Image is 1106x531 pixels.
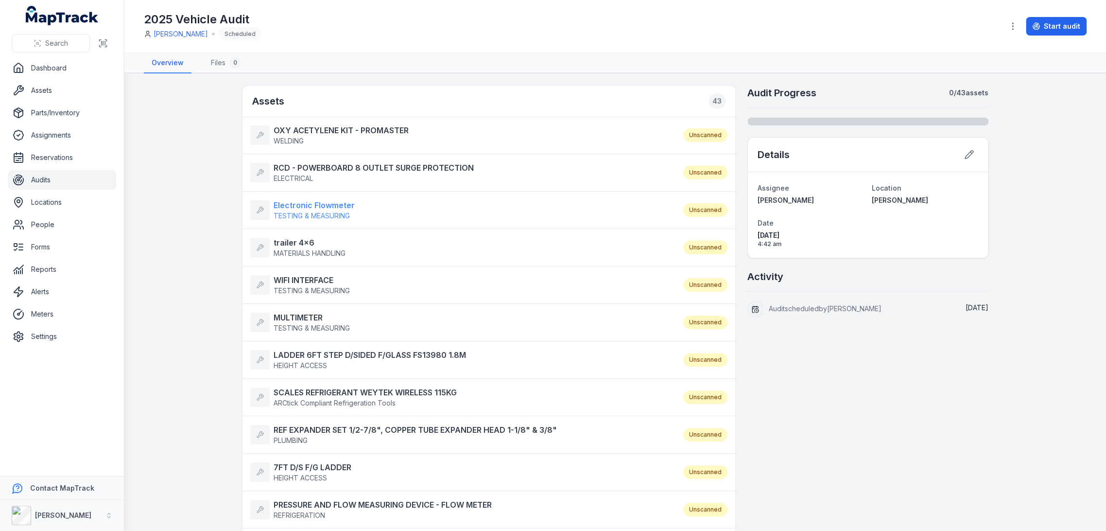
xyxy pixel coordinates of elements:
a: Assets [8,81,116,100]
a: RCD - POWERBOARD 8 OUTLET SURGE PROTECTIONELECTRICAL [250,162,674,183]
div: 0 [229,57,241,69]
a: REF EXPANDER SET 1/2-7/8", COPPER TUBE EXPANDER HEAD 1-1/8" & 3/8"PLUMBING [250,424,674,445]
a: Electronic FlowmeterTESTING & MEASURING [250,199,674,221]
a: OXY ACETYLENE KIT - PROMASTERWELDING [250,124,674,146]
span: TESTING & MEASURING [274,324,350,332]
a: Locations [8,193,116,212]
strong: SCALES REFRIGERANT WEYTEK WIRELESS 115KG [274,387,457,398]
a: People [8,215,116,234]
a: LADDER 6FT STEP D/SIDED F/GLASS FS13980 1.8MHEIGHT ACCESS [250,349,674,371]
span: Location [872,184,901,192]
span: TESTING & MEASURING [274,286,350,295]
h1: 2025 Vehicle Audit [144,12,261,27]
button: Search [12,34,90,53]
h2: Activity [747,270,783,283]
a: SCALES REFRIGERANT WEYTEK WIRELESS 115KGARCtick Compliant Refrigeration Tools [250,387,674,408]
div: Unscanned [683,503,727,516]
a: trailer 4x6MATERIALS HANDLING [250,237,674,258]
a: [PERSON_NAME] [872,195,978,205]
span: [PERSON_NAME] [872,196,928,204]
strong: LADDER 6FT STEP D/SIDED F/GLASS FS13980 1.8M [274,349,466,361]
a: MapTrack [26,6,99,25]
span: Assignee [758,184,789,192]
a: Reservations [8,148,116,167]
a: Dashboard [8,58,116,78]
a: PRESSURE AND FLOW MEASURING DEVICE - FLOW METERREFRIGERATION [250,499,674,520]
div: Unscanned [683,316,727,329]
a: Parts/Inventory [8,103,116,123]
span: ARCtick Compliant Refrigeration Tools [274,399,396,407]
strong: 7FT D/S F/G LADDER [274,461,351,473]
strong: [PERSON_NAME] [35,511,91,519]
span: Audit scheduled by [PERSON_NAME] [769,304,881,313]
a: Meters [8,304,116,324]
button: Start audit [1026,17,1087,35]
div: 43 [709,93,726,109]
a: [PERSON_NAME] [154,29,208,39]
strong: REF EXPANDER SET 1/2-7/8", COPPER TUBE EXPANDER HEAD 1-1/8" & 3/8" [274,424,557,436]
div: Unscanned [683,278,727,292]
span: [DATE] [758,230,864,240]
div: Unscanned [683,128,727,142]
time: 08/10/2025, 4:42:50 am [966,303,988,312]
span: 4:42 am [758,240,864,248]
div: Unscanned [683,203,727,217]
a: 7FT D/S F/G LADDERHEIGHT ACCESS [250,461,674,483]
strong: trailer 4x6 [274,237,346,248]
span: REFRIGERATION [274,511,325,519]
div: Unscanned [683,353,727,367]
a: MULTIMETERTESTING & MEASURING [250,312,674,333]
strong: PRESSURE AND FLOW MEASURING DEVICE - FLOW METER [274,499,492,511]
h2: Assets [252,93,726,109]
span: HEIGHT ACCESS [274,361,327,370]
span: TESTING & MEASURING [274,212,350,220]
a: Overview [144,53,191,73]
span: [DATE] [966,303,988,312]
strong: Electronic Flowmeter [274,199,355,211]
span: PLUMBING [274,436,308,444]
div: Scheduled [219,27,261,41]
strong: RCD - POWERBOARD 8 OUTLET SURGE PROTECTION [274,162,474,174]
strong: 0 / 43 assets [949,88,988,98]
strong: WIFI INTERFACE [274,274,350,286]
a: Files0 [203,53,249,73]
strong: MULTIMETER [274,312,350,323]
div: Unscanned [683,465,727,479]
div: Unscanned [683,241,727,254]
span: MATERIALS HANDLING [274,249,346,257]
span: HEIGHT ACCESS [274,474,327,482]
div: Unscanned [683,428,727,442]
a: WIFI INTERFACETESTING & MEASURING [250,274,674,296]
div: Unscanned [683,390,727,404]
a: [PERSON_NAME] [758,195,864,205]
a: Audits [8,170,116,190]
span: ELECTRICAL [274,174,313,182]
a: Settings [8,327,116,346]
span: WELDING [274,137,304,145]
a: Forms [8,237,116,257]
h2: Audit Progress [747,86,816,100]
time: 08/10/2025, 4:42:50 am [758,230,864,248]
a: Alerts [8,282,116,301]
strong: OXY ACETYLENE KIT - PROMASTER [274,124,409,136]
span: Search [45,38,68,48]
a: Assignments [8,125,116,145]
h2: Details [758,148,790,161]
span: Date [758,219,774,227]
a: Reports [8,260,116,279]
strong: Contact MapTrack [30,484,94,492]
div: Unscanned [683,166,727,179]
